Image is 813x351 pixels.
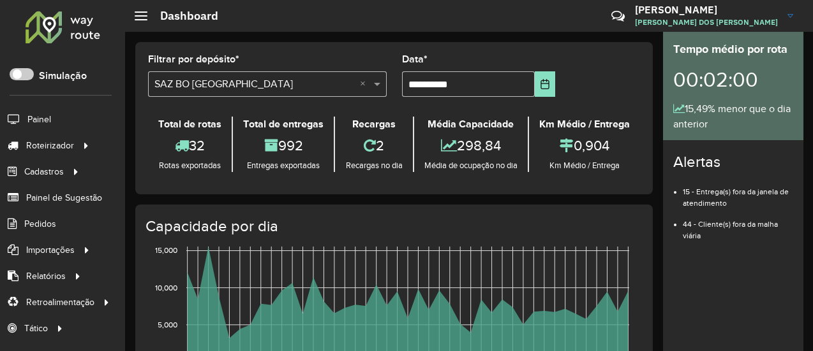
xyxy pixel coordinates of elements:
div: 00:02:00 [673,58,793,101]
label: Simulação [39,68,87,83]
div: Km Médio / Entrega [532,159,637,172]
div: Recargas no dia [338,159,409,172]
div: Total de entregas [236,117,331,132]
div: Tempo médio por rota [673,41,793,58]
label: Data [402,52,428,67]
div: Média de ocupação no dia [417,159,525,172]
div: 992 [236,132,331,159]
div: 32 [151,132,228,159]
span: Cadastros [24,165,64,178]
div: 2 [338,132,409,159]
text: 15,000 [155,247,177,255]
span: Pedidos [24,217,56,231]
h2: Dashboard [147,9,218,23]
span: Clear all [360,76,371,92]
label: Filtrar por depósito [148,52,239,67]
div: Total de rotas [151,117,228,132]
div: 15,49% menor que o dia anterior [673,101,793,132]
span: Importações [26,243,75,257]
span: Roteirizador [26,139,74,152]
span: Tático [24,322,48,335]
div: Entregas exportadas [236,159,331,172]
h3: [PERSON_NAME] [635,4,778,16]
text: 10,000 [155,283,177,292]
span: [PERSON_NAME] DOS [PERSON_NAME] [635,17,778,28]
h4: Capacidade por dia [145,217,640,236]
span: Relatórios [26,269,66,283]
div: Rotas exportadas [151,159,228,172]
li: 44 - Cliente(s) fora da malha viária [683,209,793,241]
span: Retroalimentação [26,296,94,309]
span: Painel de Sugestão [26,191,102,204]
div: Km Médio / Entrega [532,117,637,132]
button: Choose Date [535,71,555,97]
span: Painel [27,113,51,126]
div: Recargas [338,117,409,132]
text: 5,000 [158,320,177,329]
a: Contato Rápido [604,3,632,30]
div: Média Capacidade [417,117,525,132]
div: 0,904 [532,132,637,159]
h4: Alertas [673,153,793,171]
div: 298,84 [417,132,525,159]
li: 15 - Entrega(s) fora da janela de atendimento [683,176,793,209]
